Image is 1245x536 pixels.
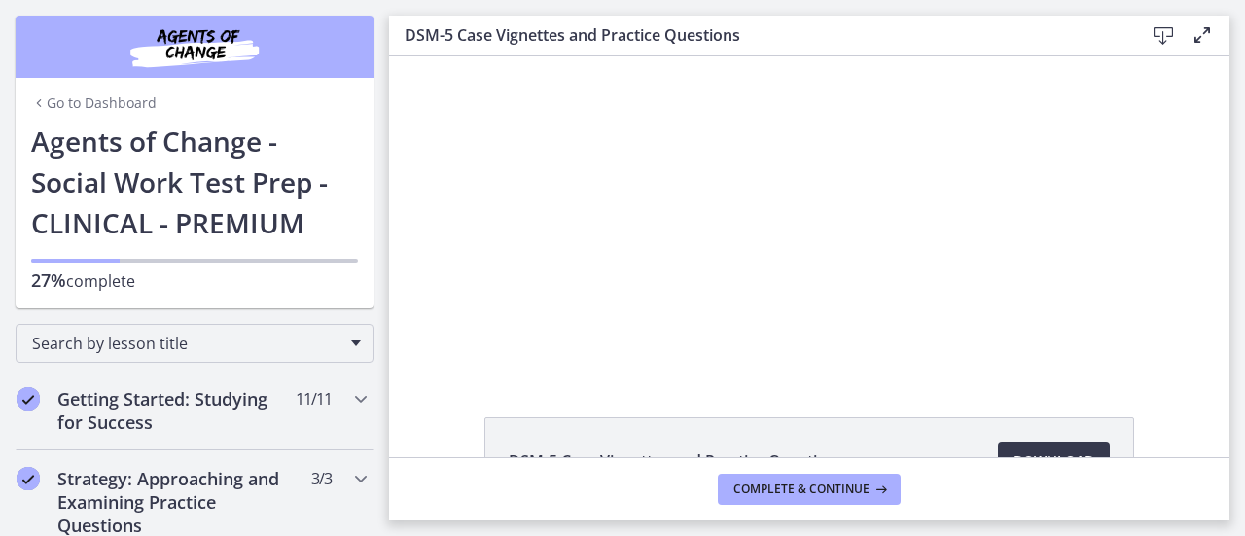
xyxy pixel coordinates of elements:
span: 11 / 11 [296,387,332,411]
h1: Agents of Change - Social Work Test Prep - CLINICAL - PREMIUM [31,121,358,243]
button: Complete & continue [718,474,901,505]
h2: Getting Started: Studying for Success [57,387,295,434]
h3: DSM-5 Case Vignettes and Practice Questions [405,23,1113,47]
span: 3 / 3 [311,467,332,490]
span: Complete & continue [733,482,870,497]
div: Search by lesson title [16,324,373,363]
a: Go to Dashboard [31,93,157,113]
span: Search by lesson title [32,333,341,354]
i: Completed [17,387,40,411]
span: Download [1014,449,1094,473]
i: Completed [17,467,40,490]
iframe: Video Lesson [389,56,1229,373]
a: Download [998,442,1110,481]
span: DSM-5 Case Vignettes and Practice Questions [509,449,844,473]
span: 27% [31,268,66,292]
p: complete [31,268,358,293]
img: Agents of Change [78,23,311,70]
